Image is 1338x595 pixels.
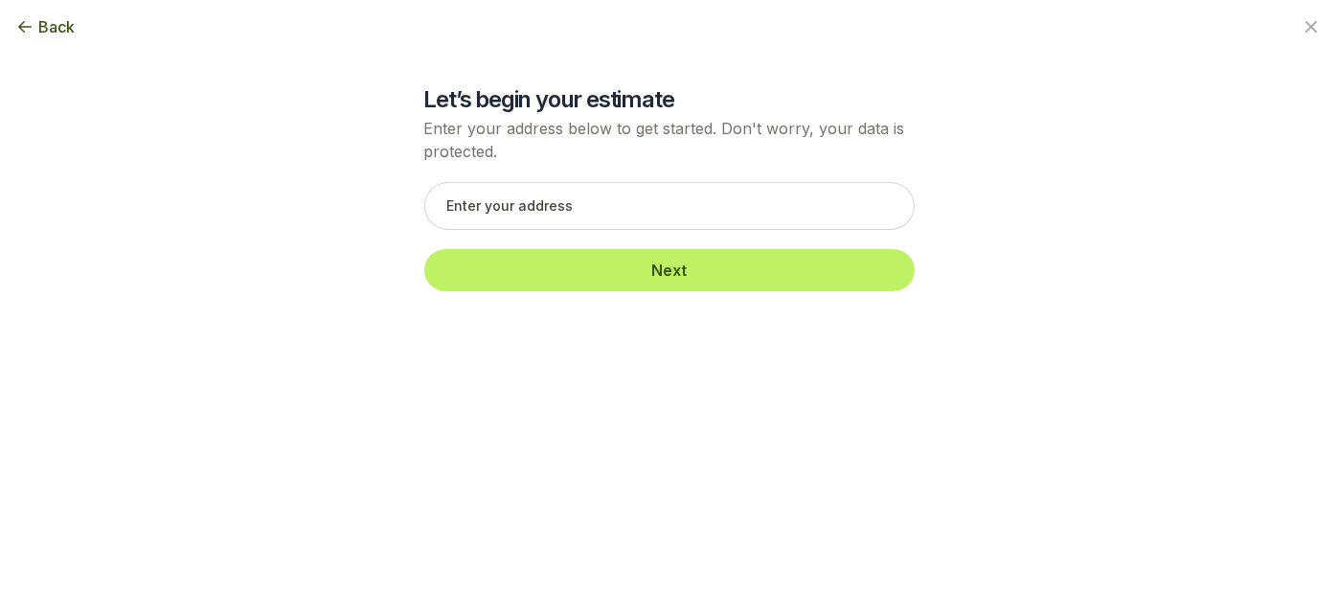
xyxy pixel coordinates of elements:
p: Enter your address below to get started. Don't worry, your data is protected. [424,117,915,163]
h2: Let’s begin your estimate [424,84,915,115]
button: Back [15,15,75,38]
button: Next [424,249,915,291]
span: Back [38,15,75,38]
input: Enter your address [424,182,915,230]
